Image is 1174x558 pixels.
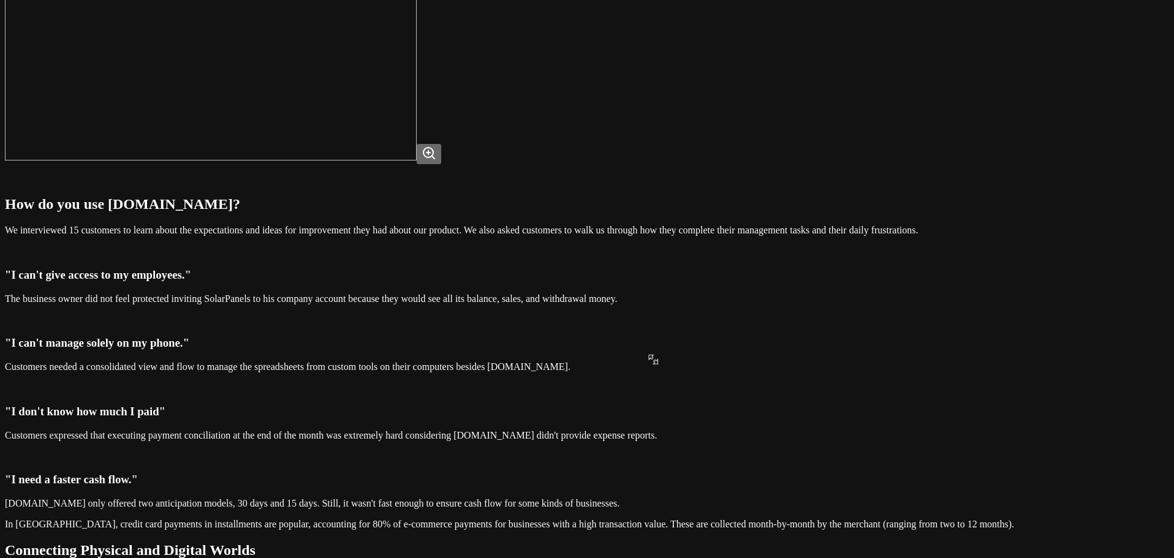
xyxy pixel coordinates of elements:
[5,361,1169,372] p: Customers needed a consolidated view and flow to manage the spreadsheets from custom tools on the...
[5,405,1169,418] h3: "I don't know how much I paid"
[5,430,1169,441] p: Customers expressed that executing payment conciliation at the end of the month was extremely har...
[5,519,1169,530] p: In [GEOGRAPHIC_DATA], credit card payments in installments are popular, accounting for 80% of e-c...
[5,293,1169,304] p: The business owner did not feel protected inviting SolarPanels to his company account because the...
[5,473,1169,486] h3: "I need a faster cash flow."
[5,336,1169,350] h3: "I can't manage solely on my phone."
[5,268,1169,282] h3: "I can't give access to my employees."
[5,196,1169,213] h2: How do you use [DOMAIN_NAME]?
[5,498,1169,509] p: [DOMAIN_NAME] only offered two anticipation models, 30 days and 15 days. Still, it wasn't fast en...
[5,225,1169,236] p: We interviewed 15 customers to learn about the expectations and ideas for improvement they had ab...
